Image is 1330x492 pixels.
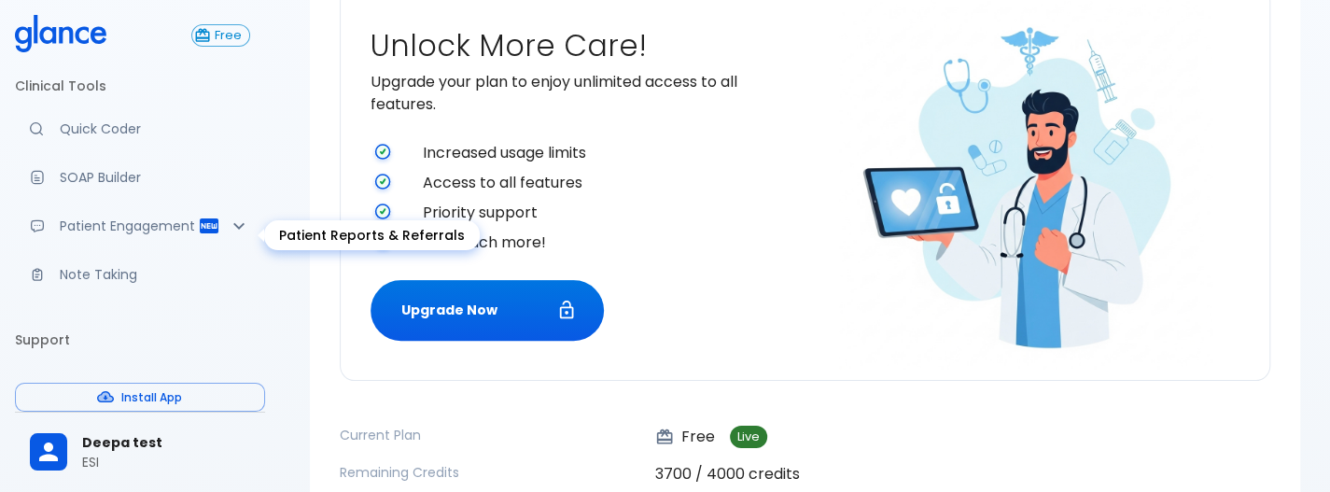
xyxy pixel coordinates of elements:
[423,232,798,254] span: And much more!
[15,383,265,412] button: Install App
[60,265,250,284] p: Note Taking
[60,168,250,187] p: SOAP Builder
[423,202,798,224] span: Priority support
[15,205,265,246] div: Patient Reports & Referrals
[15,63,265,108] li: Clinical Tools
[191,24,265,47] a: Click to view or change your subscription
[423,142,798,164] span: Increased usage limits
[60,119,250,138] p: Quick Coder
[340,463,640,482] p: Remaining Credits
[15,108,265,149] a: Moramiz: Find ICD10AM codes instantly
[60,217,198,235] p: Patient Engagement
[371,71,798,116] p: Upgrade your plan to enjoy unlimited access to all features.
[371,280,604,341] button: Upgrade Now
[340,426,640,444] p: Current Plan
[82,433,250,453] span: Deepa test
[423,172,798,194] span: Access to all features
[82,453,250,471] p: ESI
[655,426,715,448] p: Free
[264,220,480,250] div: Patient Reports & Referrals
[15,254,265,295] a: Advanced note-taking
[15,157,265,198] a: Docugen: Compose a clinical documentation in seconds
[371,28,798,63] h2: Unlock More Care!
[730,430,767,444] span: Live
[15,317,265,362] li: Support
[15,420,265,485] div: Deepa testESI
[207,29,249,43] span: Free
[655,463,1270,485] p: 3700 / 4000 credits
[191,24,250,47] button: Free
